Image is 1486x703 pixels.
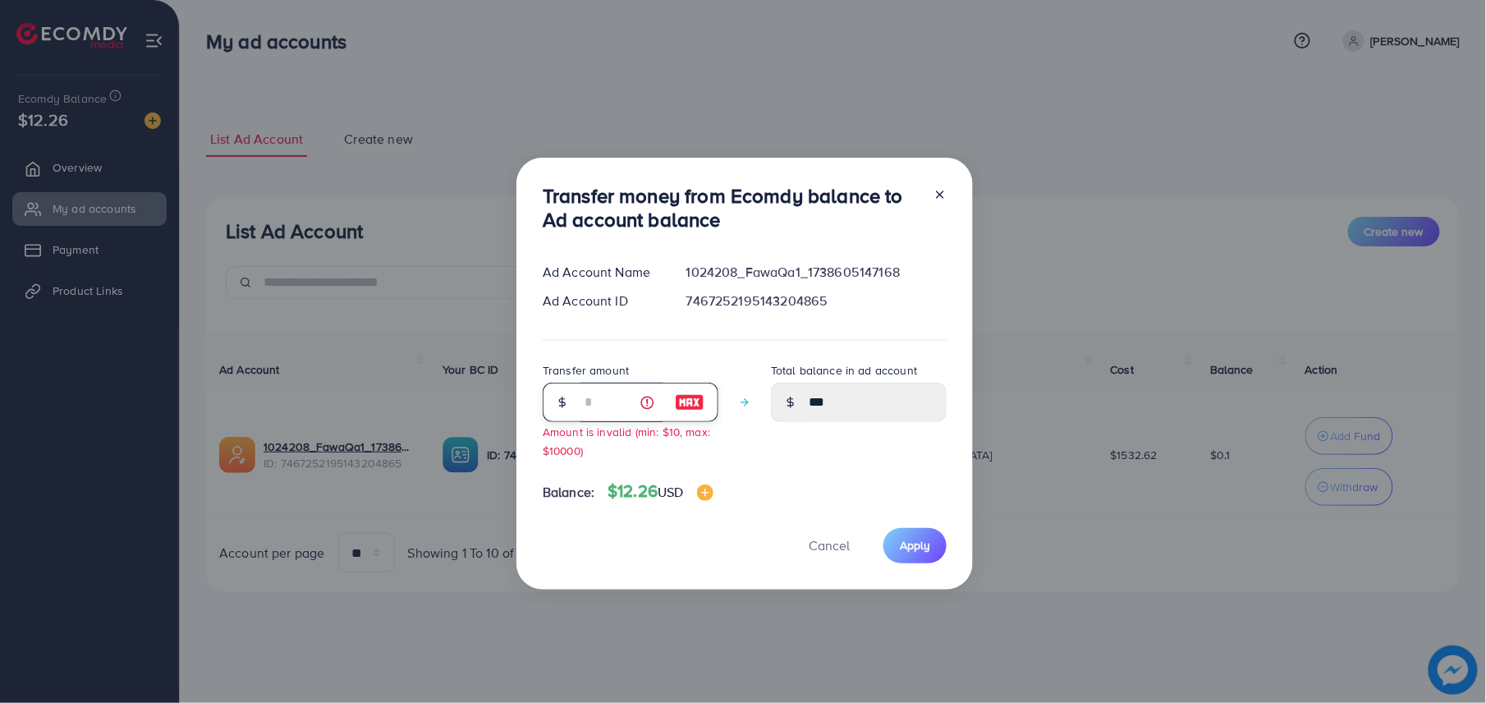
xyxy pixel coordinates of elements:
label: Total balance in ad account [771,362,917,379]
img: image [697,485,713,501]
span: Apply [900,537,930,554]
span: Balance: [543,483,594,502]
label: Transfer amount [543,362,629,379]
button: Cancel [788,528,870,563]
img: image [675,393,704,412]
small: Amount is invalid (min: $10, max: $10000) [543,424,710,458]
div: 7467252195143204865 [673,292,960,310]
span: Cancel [809,536,850,554]
button: Apply [883,528,947,563]
span: USD [658,483,683,501]
div: 1024208_FawaQa1_1738605147168 [673,263,960,282]
h4: $12.26 [608,481,713,502]
h3: Transfer money from Ecomdy balance to Ad account balance [543,184,920,232]
div: Ad Account Name [530,263,673,282]
div: Ad Account ID [530,292,673,310]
